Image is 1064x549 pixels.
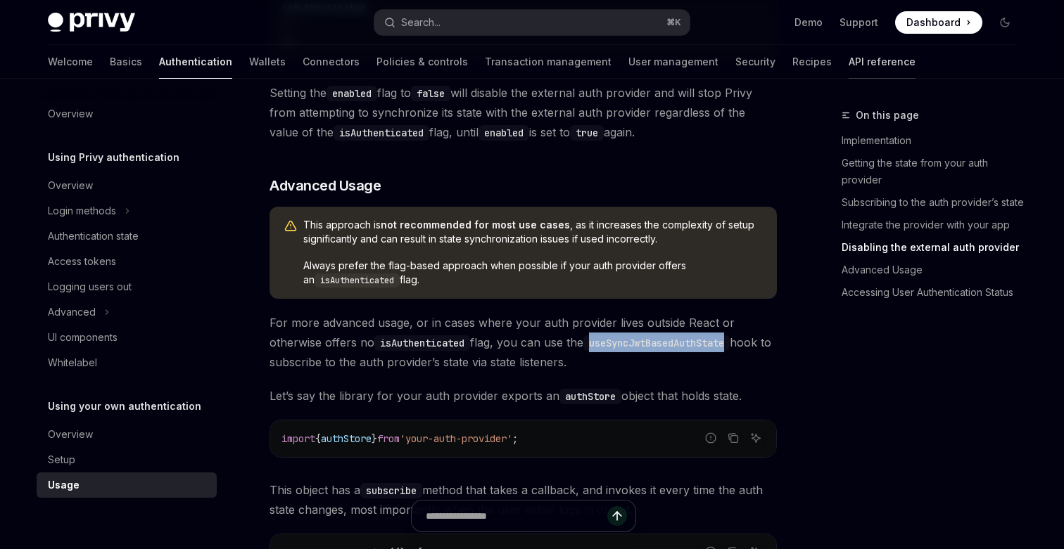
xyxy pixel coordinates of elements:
[411,86,450,101] code: false
[48,228,139,245] div: Authentication state
[334,125,429,141] code: isAuthenticated
[303,259,763,288] span: Always prefer the flag-based approach when possible if your auth provider offers an flag.
[48,45,93,79] a: Welcome
[48,105,93,122] div: Overview
[37,274,217,299] a: Logging users out
[48,149,179,166] h5: Using Privy authentication
[270,313,777,372] span: For more advanced usage, or in cases where your auth provider lives outside React or otherwise of...
[37,325,217,350] a: UI components
[426,500,607,531] input: Ask a question...
[48,426,93,443] div: Overview
[400,432,512,445] span: 'your-auth-provider'
[842,152,1027,191] a: Getting the state from your auth provider
[270,386,777,406] span: Let’s say the library for your auth provider exports an object that holds state.
[315,432,321,445] span: {
[37,249,217,274] a: Access tokens
[702,429,720,447] button: Report incorrect code
[37,422,217,447] a: Overview
[840,15,878,30] a: Support
[284,219,298,233] svg: Warning
[110,45,142,79] a: Basics
[37,472,217,498] a: Usage
[794,15,823,30] a: Demo
[842,236,1027,259] a: Disabling the external auth provider
[401,14,441,31] div: Search...
[315,273,400,288] code: isAuthenticated
[48,202,116,219] div: Login methods
[842,129,1027,152] a: Implementation
[37,198,217,224] button: Toggle Login methods section
[48,278,132,295] div: Logging users out
[747,429,765,447] button: Ask AI
[377,432,400,445] span: from
[270,176,381,195] span: Advanced Usage
[281,432,315,445] span: import
[372,432,377,445] span: }
[360,483,422,498] code: subscribe
[583,335,730,351] code: useSyncJwtBasedAuthState
[374,10,690,35] button: Open search
[512,432,518,445] span: ;
[37,350,217,375] a: Whitelabel
[479,125,529,141] code: enabled
[842,259,1027,281] a: Advanced Usage
[48,329,118,346] div: UI components
[895,11,982,34] a: Dashboard
[303,218,763,246] span: This approach is , as it increases the complexity of setup significantly and can result in state ...
[376,45,468,79] a: Policies & controls
[48,477,80,493] div: Usage
[849,45,916,79] a: API reference
[628,45,718,79] a: User management
[842,281,1027,304] a: Accessing User Authentication Status
[570,125,604,141] code: true
[485,45,612,79] a: Transaction management
[37,173,217,198] a: Overview
[666,17,681,28] span: ⌘ K
[48,13,135,32] img: dark logo
[37,447,217,472] a: Setup
[381,219,570,231] strong: not recommended for most use cases
[856,107,919,124] span: On this page
[270,83,777,142] span: Setting the flag to will disable the external auth provider and will stop Privy from attempting t...
[559,389,621,404] code: authStore
[37,224,217,249] a: Authentication state
[48,177,93,194] div: Overview
[724,429,742,447] button: Copy the contents from the code block
[48,304,96,321] div: Advanced
[48,398,201,415] h5: Using your own authentication
[842,191,1027,214] a: Subscribing to the auth provider’s state
[249,45,286,79] a: Wallets
[906,15,961,30] span: Dashboard
[374,335,470,351] code: isAuthenticated
[321,432,372,445] span: authStore
[159,45,232,79] a: Authentication
[48,354,97,371] div: Whitelabel
[327,86,377,101] code: enabled
[48,451,75,468] div: Setup
[37,101,217,127] a: Overview
[303,45,360,79] a: Connectors
[792,45,832,79] a: Recipes
[48,253,116,270] div: Access tokens
[37,299,217,325] button: Toggle Advanced section
[735,45,775,79] a: Security
[270,480,777,519] span: This object has a method that takes a callback, and invokes it every time the auth state changes,...
[994,11,1016,34] button: Toggle dark mode
[607,506,627,526] button: Send message
[842,214,1027,236] a: Integrate the provider with your app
